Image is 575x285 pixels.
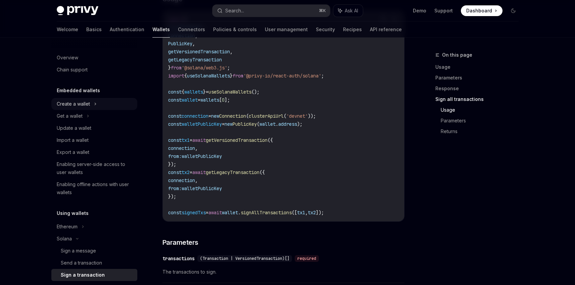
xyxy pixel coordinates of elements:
[413,7,426,14] a: Demo
[182,89,184,95] span: {
[225,97,230,103] span: ];
[57,66,88,74] div: Chain support
[51,122,137,134] a: Update a wallet
[57,136,89,144] div: Import a wallet
[61,247,96,255] div: Sign a message
[295,255,319,262] div: required
[286,113,308,119] span: 'devnet'
[57,209,89,217] h5: Using wallets
[184,89,203,95] span: wallets
[162,268,404,276] span: The transactions to sign.
[168,41,192,47] span: PublicKey
[249,113,284,119] span: clusterApiUrl
[51,269,137,281] a: Sign a transaction
[168,153,182,159] span: from:
[57,87,100,95] h5: Embedded wallets
[187,73,230,79] span: useSolanaWallets
[345,7,358,14] span: Ask AI
[206,210,208,216] span: =
[219,97,222,103] span: [
[57,124,91,132] div: Update a wallet
[508,5,519,16] button: Toggle dark mode
[297,210,305,216] span: tx1
[51,178,137,198] a: Enabling offline actions with user wallets
[192,41,195,47] span: ,
[230,49,233,55] span: ,
[466,7,492,14] span: Dashboard
[316,210,324,216] span: ]);
[184,73,187,79] span: {
[435,94,524,105] a: Sign all transactions
[219,113,246,119] span: Connection
[168,137,182,143] span: const
[182,121,222,127] span: walletPublicKey
[208,89,251,95] span: useSolanaWallets
[200,97,219,103] span: wallets
[308,210,316,216] span: tx2
[57,100,90,108] div: Create a wallet
[198,97,200,103] span: =
[168,169,182,175] span: const
[246,113,249,119] span: (
[61,271,105,279] div: Sign a transaction
[259,121,276,127] span: wallet
[225,121,233,127] span: new
[435,83,524,94] a: Response
[251,89,259,95] span: ();
[57,223,78,231] div: Ethereum
[213,21,257,38] a: Policies & controls
[152,21,170,38] a: Wallets
[57,6,98,15] img: dark logo
[321,73,324,79] span: ;
[461,5,502,16] a: Dashboard
[259,169,265,175] span: ({
[206,137,268,143] span: getVersionedTransaction
[178,21,205,38] a: Connectors
[211,113,219,119] span: new
[171,65,182,71] span: from
[57,180,133,196] div: Enabling offline actions with user wallets
[162,255,195,262] div: transactions
[168,185,182,191] span: from:
[435,72,524,83] a: Parameters
[51,52,137,64] a: Overview
[57,54,78,62] div: Overview
[168,73,184,79] span: import
[57,21,78,38] a: Welcome
[57,112,83,120] div: Get a wallet
[222,210,238,216] span: wallet
[238,210,241,216] span: .
[225,7,244,15] div: Search...
[230,73,233,79] span: }
[441,115,524,126] a: Parameters
[182,210,206,216] span: signedTxs
[292,210,297,216] span: ([
[233,73,243,79] span: from
[168,89,182,95] span: const
[168,193,176,199] span: });
[343,21,362,38] a: Recipes
[195,145,198,151] span: ,
[243,73,321,79] span: '@privy-io/react-auth/solana'
[297,121,302,127] span: );
[168,145,195,151] span: connection
[441,105,524,115] a: Usage
[182,169,190,175] span: tx2
[192,169,206,175] span: await
[203,89,206,95] span: }
[222,121,225,127] span: =
[268,137,273,143] span: ({
[319,8,326,13] span: ⌘ K
[182,137,190,143] span: tx1
[206,89,208,95] span: =
[51,158,137,178] a: Enabling server-side access to user wallets
[195,177,198,183] span: ,
[434,7,453,14] a: Support
[192,137,206,143] span: await
[182,113,208,119] span: connection
[222,97,225,103] span: 0
[168,177,195,183] span: connection
[441,126,524,137] a: Returns
[206,169,259,175] span: getLegacyTransaction
[51,146,137,158] a: Export a wallet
